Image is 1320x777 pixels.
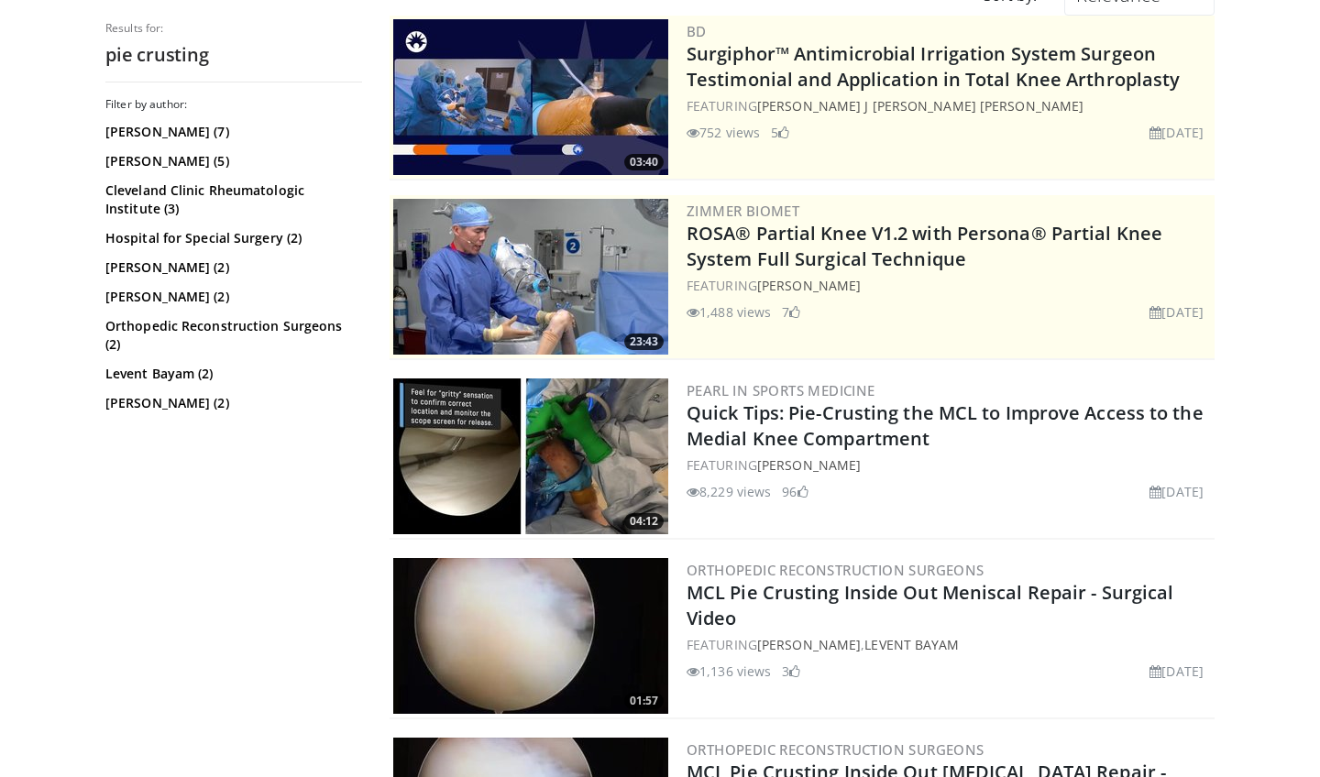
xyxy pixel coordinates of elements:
[687,123,760,142] li: 752 views
[1149,662,1204,681] li: [DATE]
[624,693,664,709] span: 01:57
[393,558,668,714] img: 841be378-0d7c-4d1a-b43f-69efea69b0be.300x170_q85_crop-smart_upscale.jpg
[393,19,668,175] img: 70422da6-974a-44ac-bf9d-78c82a89d891.300x170_q85_crop-smart_upscale.jpg
[687,662,771,681] li: 1,136 views
[105,317,357,354] a: Orthopedic Reconstruction Surgeons (2)
[782,302,800,322] li: 7
[105,123,357,141] a: [PERSON_NAME] (7)
[687,22,707,40] a: BD
[105,152,357,170] a: [PERSON_NAME] (5)
[757,97,1083,115] a: [PERSON_NAME] J [PERSON_NAME] [PERSON_NAME]
[393,19,668,175] a: 03:40
[105,394,357,412] a: [PERSON_NAME] (2)
[687,482,771,501] li: 8,229 views
[687,400,1204,451] a: Quick Tips: Pie-Crusting the MCL to Improve Access to the Medial Knee Compartment
[624,513,664,530] span: 04:12
[105,365,357,383] a: Levent Bayam (2)
[105,258,357,277] a: [PERSON_NAME] (2)
[1149,482,1204,501] li: [DATE]
[105,97,362,112] h3: Filter by author:
[782,482,808,501] li: 96
[782,662,800,681] li: 3
[105,229,357,247] a: Hospital for Special Surgery (2)
[687,455,1211,475] div: FEATURING
[393,199,668,355] a: 23:43
[757,456,861,474] a: [PERSON_NAME]
[687,740,984,759] a: Orthopedic Reconstruction Surgeons
[687,41,1180,92] a: Surgiphor™ Antimicrobial Irrigation System Surgeon Testimonial and Application in Total Knee Arth...
[393,378,668,534] a: 04:12
[687,96,1211,115] div: FEATURING
[105,43,362,67] h2: pie crusting
[1149,123,1204,142] li: [DATE]
[864,636,959,653] a: Levent Bayam
[687,381,875,399] a: PEARL in Sports Medicine
[393,378,668,534] img: f92306eb-e07c-405a-80a9-9492fd26bd64.300x170_q85_crop-smart_upscale.jpg
[393,558,668,714] a: 01:57
[624,154,664,170] span: 03:40
[687,202,799,220] a: Zimmer Biomet
[393,199,668,355] img: 99b1778f-d2b2-419a-8659-7269f4b428ba.300x170_q85_crop-smart_upscale.jpg
[687,561,984,579] a: Orthopedic Reconstruction Surgeons
[105,21,362,36] p: Results for:
[105,181,357,218] a: Cleveland Clinic Rheumatologic Institute (3)
[687,276,1211,295] div: FEATURING
[687,221,1162,271] a: ROSA® Partial Knee V1.2 with Persona® Partial Knee System Full Surgical Technique
[771,123,789,142] li: 5
[1149,302,1204,322] li: [DATE]
[105,288,357,306] a: [PERSON_NAME] (2)
[687,635,1211,654] div: FEATURING ,
[757,636,861,653] a: [PERSON_NAME]
[687,302,771,322] li: 1,488 views
[624,334,664,350] span: 23:43
[687,580,1173,630] a: MCL Pie Crusting Inside Out Meniscal Repair - Surgical Video
[757,277,861,294] a: [PERSON_NAME]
